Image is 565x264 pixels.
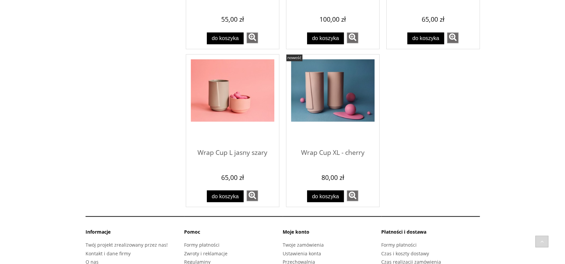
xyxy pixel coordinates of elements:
em: 65,00 zł [221,173,244,182]
a: Formy płatności [184,241,220,248]
a: zobacz więcej [247,32,258,43]
li: Pomoc [184,228,283,240]
em: 65,00 zł [422,15,444,24]
em: 100,00 zł [319,15,346,24]
span: Do koszyka [312,193,339,199]
button: Do koszyka Wrap Cup L jasny szary [207,190,244,202]
li: Płatności i dostawa [381,228,480,240]
span: Wrap Cup XL - cherry [291,143,375,163]
a: Przejdź do produktu Wrap Cup XL - cherry [291,59,375,143]
a: Twój projekt zrealizowany przez nas! [86,241,168,248]
a: Zwroty i reklamacje [184,250,228,256]
a: zobacz więcej [447,32,458,43]
span: Do koszyka [312,35,339,41]
li: Moje konto [283,228,381,240]
em: 80,00 zł [321,173,344,182]
a: Przejdź do produktu Wrap Cup L jasny szary [191,59,274,143]
span: Do koszyka [212,35,239,41]
button: Do koszyka Paper Cup XXL - cherry [307,32,344,44]
a: Wrap Cup XL - cherry [291,143,375,169]
span: Do koszyka [412,35,439,41]
button: Do koszyka Wrap Cup L biały [407,32,444,44]
a: Ustawienia konta [283,250,321,256]
a: Formy płatności [381,241,417,248]
button: Do koszyka Wrap Cup XL - cherry [307,190,344,202]
span: Wrap Cup L jasny szary [191,143,274,163]
a: Czas i koszty dostawy [381,250,429,256]
button: Do koszyka Paper Cup S - jasny szary [207,32,244,44]
a: zobacz więcej [347,190,358,201]
li: Informacje [86,228,184,240]
a: Wrap Cup L jasny szary [191,143,274,169]
em: 55,00 zł [221,15,244,24]
a: Kontakt i dane firmy [86,250,131,256]
a: Twoje zamówienia [283,241,324,248]
span: Do koszyka [212,193,239,199]
span: nowość [287,55,301,60]
img: Wrap Cup L jasny szary [191,59,274,122]
a: zobacz więcej [247,190,258,201]
a: zobacz więcej [347,32,358,43]
img: Wrap Cup XL - cherry [291,59,375,122]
